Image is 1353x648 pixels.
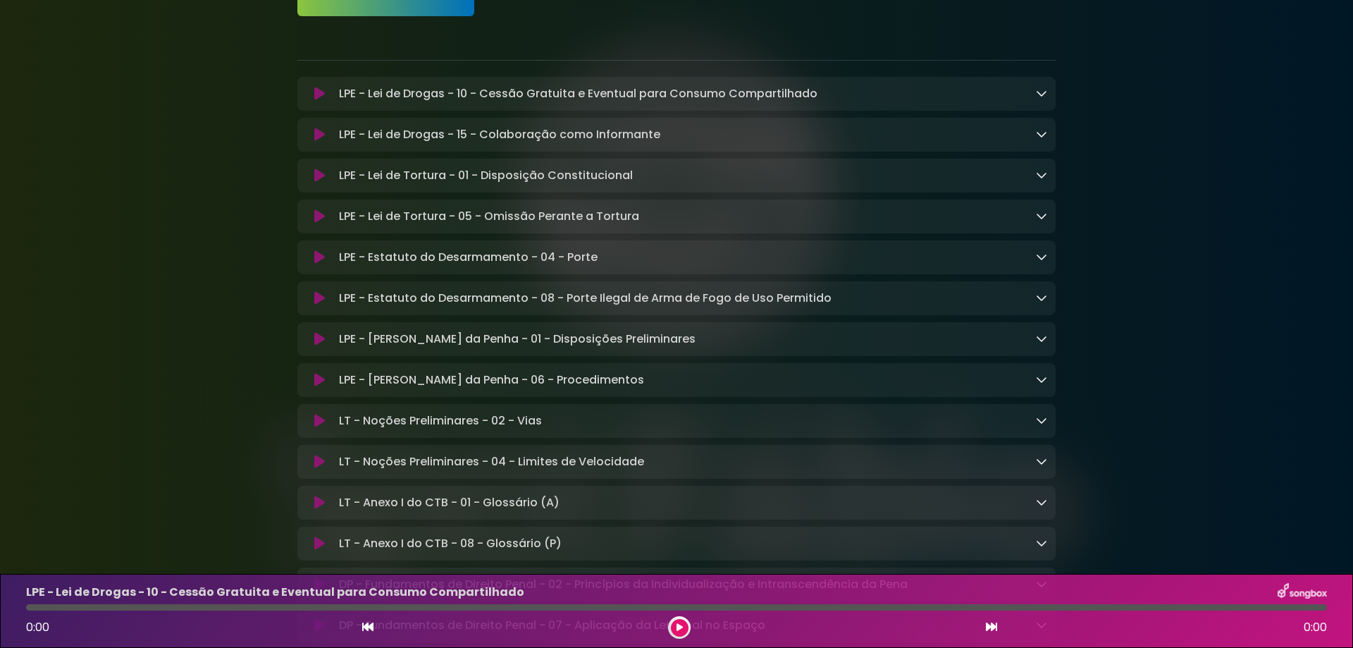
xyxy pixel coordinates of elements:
p: LPE - Lei de Tortura - 05 - Omissão Perante a Tortura [339,208,639,225]
p: LPE - Estatuto do Desarmamento - 04 - Porte [339,249,598,266]
img: songbox-logo-white.png [1278,583,1327,601]
p: LPE - Lei de Drogas - 10 - Cessão Gratuita e Eventual para Consumo Compartilhado [339,85,817,102]
p: LT - Noções Preliminares - 04 - Limites de Velocidade [339,453,644,470]
p: LPE - Estatuto do Desarmamento - 08 - Porte Ilegal de Arma de Fogo de Uso Permitido [339,290,832,307]
p: LT - Noções Preliminares - 02 - Vias [339,412,542,429]
p: LPE - [PERSON_NAME] da Penha - 01 - Disposições Preliminares [339,331,696,348]
span: 0:00 [1304,619,1327,636]
p: LT - Anexo I do CTB - 01 - Glossário (A) [339,494,560,511]
p: LPE - Lei de Drogas - 10 - Cessão Gratuita e Eventual para Consumo Compartilhado [26,584,524,601]
p: LPE - [PERSON_NAME] da Penha - 06 - Procedimentos [339,372,644,389]
p: LPE - Lei de Tortura - 01 - Disposição Constitucional [339,167,633,184]
p: LT - Anexo I do CTB - 08 - Glossário (P) [339,535,562,552]
p: LPE - Lei de Drogas - 15 - Colaboração como Informante [339,126,660,143]
span: 0:00 [26,619,49,635]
